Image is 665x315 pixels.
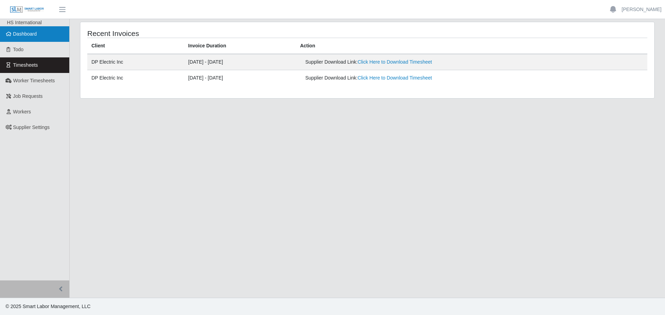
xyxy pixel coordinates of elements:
td: DP Electric Inc [87,54,184,70]
a: [PERSON_NAME] [622,6,662,13]
span: HS International [7,20,42,25]
span: Supplier Settings [13,124,50,130]
span: Worker Timesheets [13,78,55,83]
h4: Recent Invoices [87,29,314,38]
div: Supplier Download Link: [305,58,523,66]
td: [DATE] - [DATE] [184,70,296,86]
th: Invoice Duration [184,38,296,54]
td: [DATE] - [DATE] [184,54,296,70]
div: Supplier Download Link: [305,74,523,82]
a: Click Here to Download Timesheet [357,59,432,65]
span: Dashboard [13,31,37,37]
th: Action [296,38,647,54]
span: Job Requests [13,93,43,99]
span: Workers [13,109,31,114]
span: © 2025 Smart Labor Management, LLC [6,304,90,309]
th: Client [87,38,184,54]
a: Click Here to Download Timesheet [357,75,432,81]
img: SLM Logo [10,6,44,13]
span: Todo [13,47,24,52]
td: DP Electric Inc [87,70,184,86]
span: Timesheets [13,62,38,68]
